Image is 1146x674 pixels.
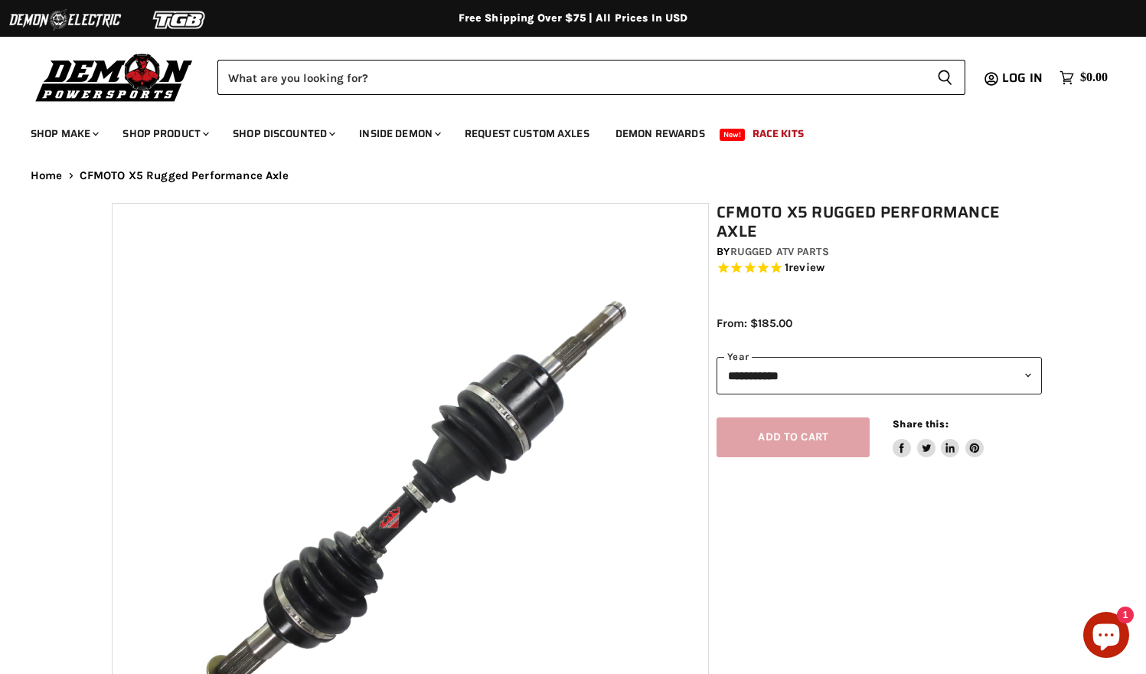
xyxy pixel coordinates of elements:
[1079,612,1134,662] inbox-online-store-chat: Shopify online store chat
[788,261,824,275] span: review
[717,316,792,330] span: From: $185.00
[348,118,450,149] a: Inside Demon
[741,118,815,149] a: Race Kits
[19,112,1104,149] ul: Main menu
[1002,68,1043,87] span: Log in
[720,129,746,141] span: New!
[111,118,218,149] a: Shop Product
[717,357,1042,394] select: year
[19,118,108,149] a: Shop Make
[893,417,984,458] aside: Share this:
[925,60,965,95] button: Search
[717,244,1042,260] div: by
[8,5,122,34] img: Demon Electric Logo 2
[604,118,717,149] a: Demon Rewards
[785,261,824,275] span: 1 reviews
[1080,70,1108,85] span: $0.00
[217,60,925,95] input: Search
[31,169,63,182] a: Home
[717,260,1042,276] span: Rated 5.0 out of 5 stars 1 reviews
[217,60,965,95] form: Product
[221,118,344,149] a: Shop Discounted
[730,245,829,258] a: Rugged ATV Parts
[80,169,289,182] span: CFMOTO X5 Rugged Performance Axle
[995,71,1052,85] a: Log in
[31,50,198,104] img: Demon Powersports
[893,418,948,430] span: Share this:
[122,5,237,34] img: TGB Logo 2
[717,203,1042,241] h1: CFMOTO X5 Rugged Performance Axle
[1052,67,1115,89] a: $0.00
[453,118,601,149] a: Request Custom Axles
